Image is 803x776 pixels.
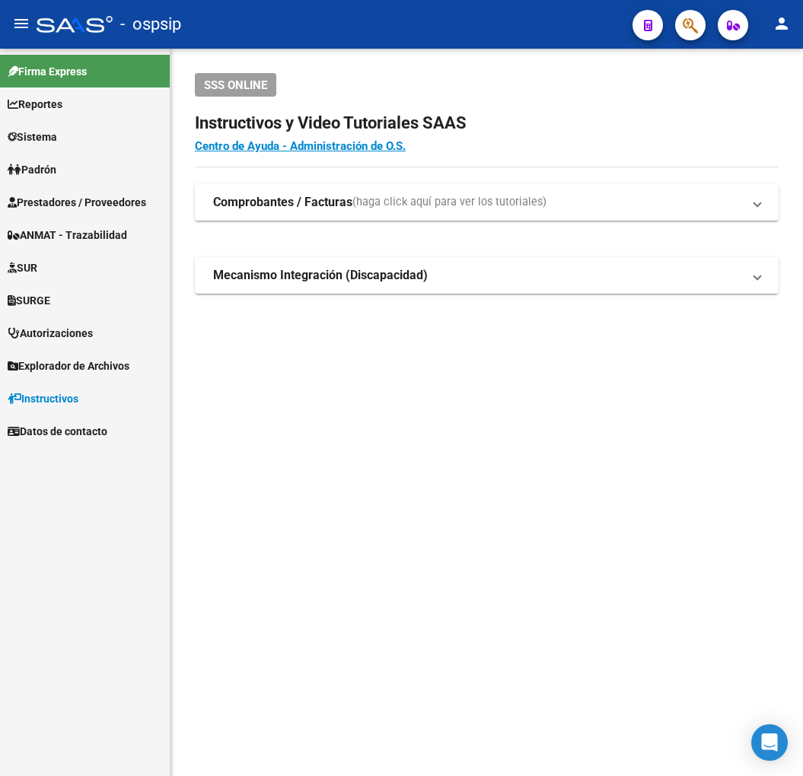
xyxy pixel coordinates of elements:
[8,129,57,145] span: Sistema
[8,390,78,407] span: Instructivos
[352,194,546,211] span: (haga click aquí para ver los tutoriales)
[8,325,93,342] span: Autorizaciones
[195,257,779,294] mat-expansion-panel-header: Mecanismo Integración (Discapacidad)
[773,14,791,33] mat-icon: person
[8,96,62,113] span: Reportes
[120,8,181,41] span: - ospsip
[8,259,37,276] span: SUR
[195,73,276,97] button: SSS ONLINE
[8,161,56,178] span: Padrón
[12,14,30,33] mat-icon: menu
[195,184,779,221] mat-expansion-panel-header: Comprobantes / Facturas(haga click aquí para ver los tutoriales)
[213,194,352,211] strong: Comprobantes / Facturas
[8,358,129,374] span: Explorador de Archivos
[751,724,788,761] div: Open Intercom Messenger
[195,109,779,138] h2: Instructivos y Video Tutoriales SAAS
[8,292,50,309] span: SURGE
[204,78,267,92] span: SSS ONLINE
[8,227,127,243] span: ANMAT - Trazabilidad
[195,139,406,153] a: Centro de Ayuda - Administración de O.S.
[8,63,87,80] span: Firma Express
[8,194,146,211] span: Prestadores / Proveedores
[8,423,107,440] span: Datos de contacto
[213,267,428,284] strong: Mecanismo Integración (Discapacidad)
